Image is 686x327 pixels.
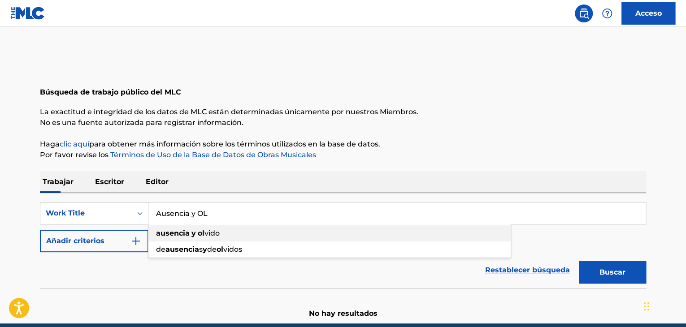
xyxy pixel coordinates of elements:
div: Ayuda [598,4,616,22]
div: Widget de chat [641,284,686,327]
span: vido [204,229,220,237]
font: Haga [40,140,60,148]
font: Añadir criterios [46,237,104,245]
img: ayuda [602,8,612,19]
a: Acceso [621,2,675,25]
div: Arrastrar [644,293,649,320]
font: Editor [146,177,169,186]
strong: ol [198,229,204,237]
a: clic aquí [60,140,89,148]
font: La exactitud e integridad de los datos de MLC están determinadas únicamente por nuestros Miembros. [40,108,418,116]
strong: ausencia [156,229,190,237]
font: Términos de Uso de la Base de Datos de Obras Musicales [110,151,316,159]
img: buscar [578,8,589,19]
font: para obtener más información sobre los términos utilizados en la base de datos. [89,140,380,148]
button: Buscar [579,261,646,284]
a: Búsqueda pública [575,4,593,22]
span: de [156,245,165,254]
strong: ol [217,245,223,254]
font: Por favor revise los [40,151,109,159]
form: Formulario de búsqueda [40,202,646,288]
iframe: Chat Widget [641,284,686,327]
font: Escritor [95,177,124,186]
div: Work Title [46,208,126,219]
font: Restablecer búsqueda [485,266,570,274]
strong: y [191,229,196,237]
font: Acceso [635,9,662,17]
strong: y [203,245,207,254]
img: Logotipo del MLC [11,7,45,20]
font: No hay resultados [309,309,378,318]
font: Trabajar [43,177,74,186]
span: vidos [223,245,242,254]
img: 9d2ae6d4665cec9f34b9.svg [130,236,141,246]
font: No es una fuente autorizada para registrar información. [40,118,243,127]
span: s [199,245,203,254]
font: Buscar [599,268,625,276]
a: Términos de Uso de la Base de Datos de Obras Musicales [109,151,316,159]
button: Añadir criterios [40,230,148,252]
font: Búsqueda de trabajo público del MLC [40,88,181,96]
span: de [207,245,217,254]
strong: ausencia [165,245,199,254]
